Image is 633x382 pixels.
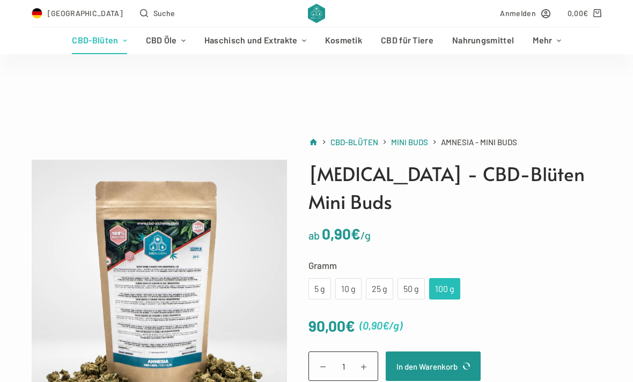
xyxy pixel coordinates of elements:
a: Anmelden [500,7,550,19]
span: ab [308,229,320,242]
button: In den Warenkorb [386,351,481,381]
bdi: 0,90 [363,319,389,332]
a: Mini Buds [391,136,428,149]
span: Anmelden [500,7,535,19]
span: € [345,317,355,335]
button: Open search form [140,7,175,19]
div: 100 g [436,282,454,296]
div: 25 g [372,282,387,296]
span: Amnesia - Mini Buds [441,136,517,149]
bdi: 90,00 [308,317,355,335]
span: € [583,9,588,18]
div: 10 g [342,282,355,296]
div: 50 g [404,282,418,296]
a: Nahrungsmittel [443,27,524,54]
span: /g [360,229,371,242]
input: Produktmenge [308,351,378,381]
bdi: 0,00 [568,9,588,18]
a: Mehr [524,27,570,54]
bdi: 0,90 [322,224,360,243]
label: Gramm [308,258,600,273]
img: CBD Alchemy [308,4,325,23]
span: Mini Buds [391,137,428,147]
a: Select Country [32,7,123,19]
span: € [351,224,360,243]
a: Haschisch und Extrakte [195,27,315,54]
span: ( ) [359,317,402,334]
a: CBD für Tiere [372,27,443,54]
span: /g [389,319,399,332]
img: DE Flag [32,8,42,19]
a: CBD Öle [136,27,195,54]
span: CBD-Blüten [330,137,378,147]
span: Suche [153,7,175,19]
span: [GEOGRAPHIC_DATA] [48,7,123,19]
span: € [382,319,389,332]
a: Kosmetik [315,27,371,54]
a: CBD-Blüten [63,27,136,54]
h1: [MEDICAL_DATA] - CBD-Blüten Mini Buds [308,160,600,216]
div: 5 g [315,282,325,296]
a: CBD-Blüten [330,136,378,149]
a: Shopping cart [568,7,601,19]
nav: Header-Menü [63,27,570,54]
